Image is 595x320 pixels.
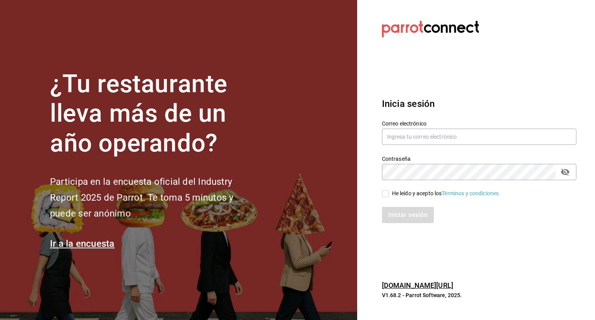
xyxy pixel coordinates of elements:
[50,238,115,249] a: Ir a la encuesta
[382,97,576,111] h3: Inicia sesión
[382,129,576,145] input: Ingresa tu correo electrónico
[382,281,453,289] a: [DOMAIN_NAME][URL]
[392,189,500,198] div: He leído y acepto los
[50,69,259,158] h1: ¿Tu restaurante lleva más de un año operando?
[442,190,500,196] a: Términos y condiciones.
[382,156,576,161] label: Contraseña
[50,174,259,221] h2: Participa en la encuesta oficial del Industry Report 2025 de Parrot. Te toma 5 minutos y puede se...
[382,120,576,126] label: Correo electrónico
[559,165,572,179] button: passwordField
[382,291,576,299] p: V1.68.2 - Parrot Software, 2025.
